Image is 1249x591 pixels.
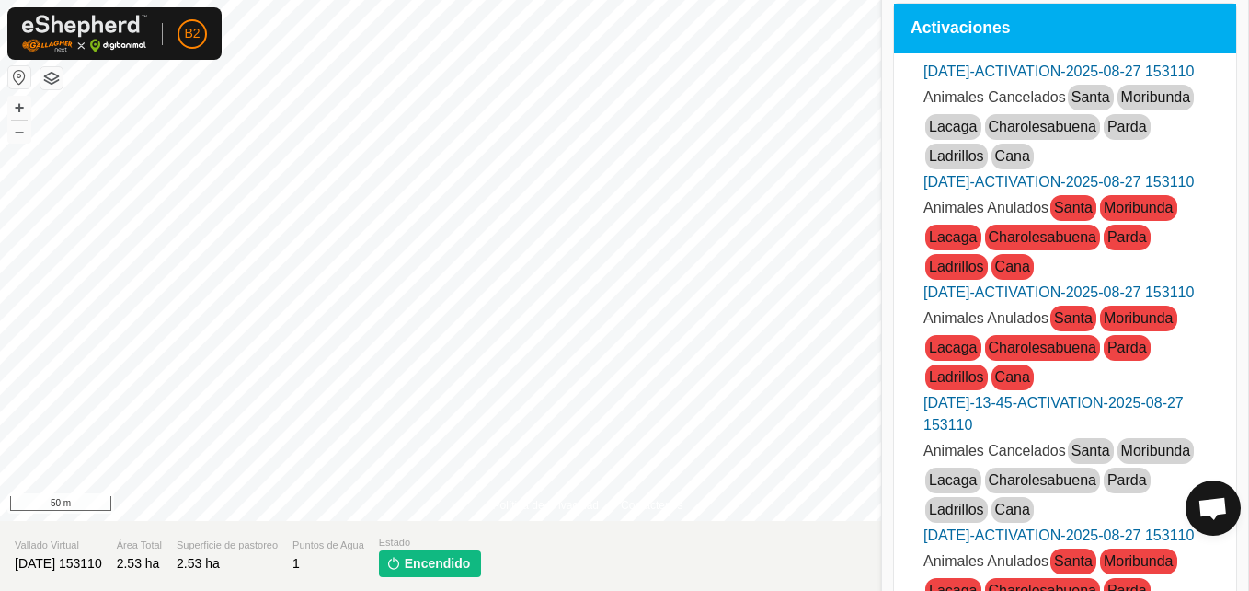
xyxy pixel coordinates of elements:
a: Moribunda [1104,310,1174,326]
a: Ladrillos [929,148,984,164]
a: [DATE]-ACTIVATION-2025-08-27 153110 [923,284,1194,300]
a: Parda [1107,340,1147,355]
button: Capas del Mapa [40,67,63,89]
a: Moribunda [1121,89,1191,105]
span: Activaciones [911,20,1011,37]
span: 1 [292,556,300,571]
a: Moribunda [1104,200,1174,215]
a: Santa [1054,200,1093,215]
div: Chat abierto [1186,481,1241,536]
span: 2.53 ha [177,556,220,571]
a: Lacaga [929,340,978,355]
a: [DATE]-ACTIVATION-2025-08-27 153110 [923,174,1194,190]
a: Parda [1107,119,1147,134]
a: Cana [995,369,1030,385]
span: Encendido [405,554,471,574]
a: Moribunda [1104,553,1174,569]
span: [DATE] 153110 [15,556,102,571]
button: Restablecer Mapa [8,66,30,88]
a: Parda [1107,472,1147,488]
span: Animales Anulados [923,553,1048,569]
img: encender [386,556,401,571]
span: Superficie de pastoreo [177,538,278,553]
a: Lacaga [929,229,978,245]
a: [DATE]-ACTIVATION-2025-08-27 153110 [923,64,1194,79]
span: Puntos de Agua [292,538,364,553]
a: Santa [1071,443,1110,458]
a: Parda [1107,229,1147,245]
span: Animales Cancelados [923,89,1066,105]
a: Política de Privacidad [493,497,599,514]
span: Área Total [117,538,162,553]
span: 2.53 ha [117,556,160,571]
a: Charolesabuena [989,229,1096,245]
a: Contáctenos [621,497,682,514]
a: Charolesabuena [989,340,1096,355]
a: Charolesabuena [989,472,1096,488]
a: Moribunda [1121,443,1191,458]
span: Animales Anulados [923,200,1048,215]
a: Ladrillos [929,259,984,274]
img: Logo Gallagher [22,15,147,52]
a: [DATE]-13-45-ACTIVATION-2025-08-27 153110 [923,395,1184,433]
a: Lacaga [929,472,978,488]
a: [DATE]-ACTIVATION-2025-08-27 153110 [923,527,1194,543]
a: Ladrillos [929,502,984,517]
span: B2 [184,24,200,43]
a: Charolesabuena [989,119,1096,134]
button: + [8,97,30,119]
button: – [8,121,30,143]
a: Santa [1054,553,1093,569]
a: Cana [995,259,1030,274]
span: Estado [379,535,482,550]
span: Animales Cancelados [923,443,1066,458]
a: Lacaga [929,119,978,134]
a: Santa [1071,89,1110,105]
a: Cana [995,502,1030,517]
a: Ladrillos [929,369,984,385]
a: Santa [1054,310,1093,326]
span: Animales Anulados [923,310,1048,326]
a: Cana [995,148,1030,164]
span: Vallado Virtual [15,538,102,553]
